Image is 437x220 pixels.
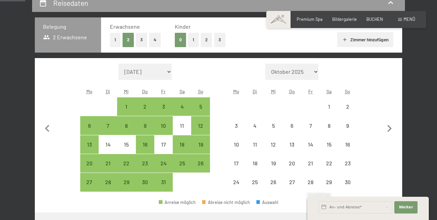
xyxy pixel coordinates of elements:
[118,123,135,140] div: 8
[339,104,356,121] div: 2
[320,116,338,135] div: Anreise nicht möglich
[154,135,173,154] div: Fri Oct 17 2025
[136,154,154,173] div: Thu Oct 23 2025
[320,173,338,191] div: Sat Nov 29 2025
[81,161,98,178] div: 20
[136,173,154,191] div: Anreise möglich
[338,116,357,135] div: Anreise nicht möglich
[106,88,110,94] abbr: Dienstag
[283,123,300,140] div: 6
[118,161,135,178] div: 22
[246,116,264,135] div: Tue Nov 04 2025
[154,116,173,135] div: Anreise möglich
[227,173,245,191] div: Mon Nov 24 2025
[283,135,301,154] div: Anreise nicht möglich
[154,97,173,116] div: Fri Oct 03 2025
[117,135,136,154] div: Anreise nicht möglich
[191,135,210,154] div: Sun Oct 19 2025
[80,116,99,135] div: Mon Oct 06 2025
[173,142,191,159] div: 18
[246,154,264,173] div: Tue Nov 18 2025
[283,173,301,191] div: Thu Nov 27 2025
[265,142,282,159] div: 12
[265,123,282,140] div: 5
[265,179,282,196] div: 26
[175,33,186,47] button: 0
[137,104,154,121] div: 2
[99,142,116,159] div: 14
[227,154,245,173] div: Anreise nicht möglich
[110,33,121,47] button: 1
[338,154,357,173] div: Anreise nicht möglich
[227,116,245,135] div: Mon Nov 03 2025
[320,97,338,116] div: Anreise nicht möglich
[302,123,319,140] div: 7
[345,88,350,94] abbr: Sonntag
[192,123,209,140] div: 12
[136,116,154,135] div: Thu Oct 09 2025
[227,135,245,154] div: Anreise nicht möglich
[80,173,99,191] div: Anreise möglich
[173,154,191,173] div: Anreise möglich
[339,123,356,140] div: 9
[117,97,136,116] div: Anreise möglich
[228,179,245,196] div: 24
[173,135,191,154] div: Anreise möglich
[308,88,313,94] abbr: Freitag
[155,179,172,196] div: 31
[301,116,320,135] div: Fri Nov 07 2025
[321,123,338,140] div: 8
[264,116,283,135] div: Wed Nov 05 2025
[173,116,191,135] div: Sat Oct 11 2025
[332,16,357,22] a: Bildergalerie
[155,142,172,159] div: 17
[117,173,136,191] div: Anreise möglich
[161,88,166,94] abbr: Freitag
[301,173,320,191] div: Anreise nicht möglich
[99,123,116,140] div: 7
[321,142,338,159] div: 15
[264,173,283,191] div: Anreise nicht möglich
[99,135,117,154] div: Anreise nicht möglich
[99,116,117,135] div: Tue Oct 07 2025
[301,135,320,154] div: Fri Nov 14 2025
[191,116,210,135] div: Sun Oct 12 2025
[80,173,99,191] div: Mon Oct 27 2025
[155,161,172,178] div: 24
[173,135,191,154] div: Sat Oct 18 2025
[256,200,278,205] div: Auswahl
[154,154,173,173] div: Fri Oct 24 2025
[338,135,357,154] div: Sun Nov 16 2025
[173,154,191,173] div: Sat Oct 25 2025
[155,123,172,140] div: 10
[81,142,98,159] div: 13
[227,116,245,135] div: Anreise nicht möglich
[86,88,93,94] abbr: Montag
[43,33,87,41] span: 2 Erwachsene
[283,116,301,135] div: Anreise nicht möglich
[180,88,185,94] abbr: Samstag
[246,135,264,154] div: Anreise nicht möglich
[297,16,323,22] span: Premium Spa
[264,135,283,154] div: Wed Nov 12 2025
[137,142,154,159] div: 16
[117,116,136,135] div: Anreise möglich
[264,154,283,173] div: Anreise nicht möglich
[173,161,191,178] div: 25
[320,154,338,173] div: Sat Nov 22 2025
[118,104,135,121] div: 1
[117,135,136,154] div: Wed Oct 15 2025
[117,154,136,173] div: Wed Oct 22 2025
[80,154,99,173] div: Mon Oct 20 2025
[136,116,154,135] div: Anreise möglich
[338,135,357,154] div: Anreise nicht möglich
[301,154,320,173] div: Fri Nov 21 2025
[283,179,300,196] div: 27
[191,97,210,116] div: Sun Oct 05 2025
[40,64,55,192] button: Vorheriger Monat
[394,201,418,214] button: Weiter
[366,16,383,22] a: BUCHEN
[264,173,283,191] div: Wed Nov 26 2025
